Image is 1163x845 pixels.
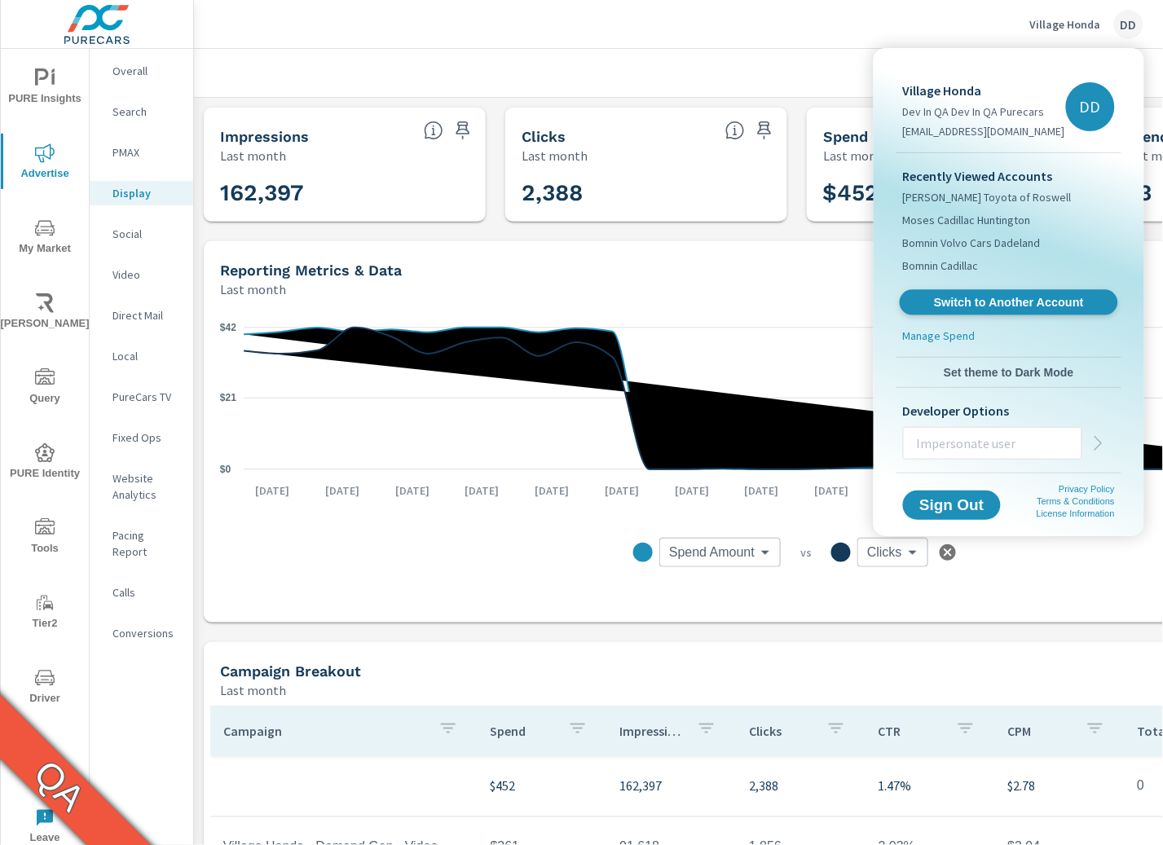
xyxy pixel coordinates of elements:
[909,295,1108,310] span: Switch to Another Account
[896,358,1121,387] button: Set theme to Dark Mode
[896,328,1121,350] a: Manage Spend
[903,328,976,344] p: Manage Spend
[900,290,1118,315] a: Switch to Another Account
[903,235,1041,251] span: Bomnin Volvo Cars Dadeland
[1066,82,1115,131] div: DD
[903,166,1115,186] p: Recently Viewed Accounts
[903,123,1065,139] p: [EMAIL_ADDRESS][DOMAIN_NAME]
[903,257,979,274] span: Bomnin Cadillac
[916,498,988,513] span: Sign Out
[904,422,1082,464] input: Impersonate user
[903,103,1065,120] p: Dev In QA Dev In QA Purecars
[903,189,1072,205] span: [PERSON_NAME] Toyota of Roswell
[1037,496,1115,506] a: Terms & Conditions
[903,401,1115,420] p: Developer Options
[903,81,1065,100] p: Village Honda
[903,365,1115,380] span: Set theme to Dark Mode
[1037,508,1115,518] a: License Information
[1059,484,1115,494] a: Privacy Policy
[903,491,1001,520] button: Sign Out
[903,212,1031,228] span: Moses Cadillac Huntington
